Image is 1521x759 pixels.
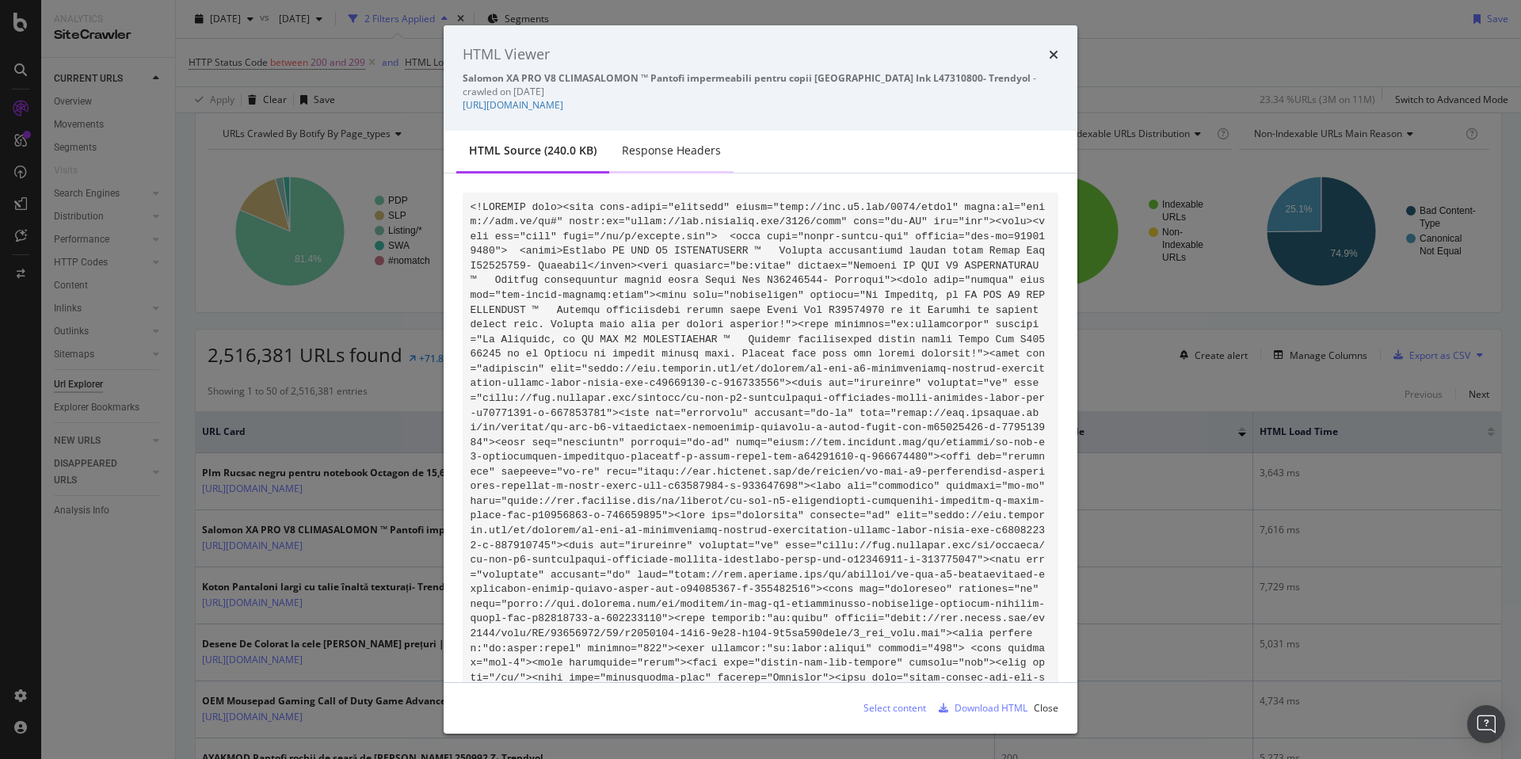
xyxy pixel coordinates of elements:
[463,71,1031,85] strong: Salomon XA PRO V8 CLIMASALOMON ™ Pantofi impermeabili pentru copii [GEOGRAPHIC_DATA] Ink L4731080...
[1034,696,1058,721] button: Close
[863,701,926,715] div: Select content
[463,98,563,112] a: [URL][DOMAIN_NAME]
[1467,705,1505,743] div: Open Intercom Messenger
[622,143,721,158] div: Response Headers
[851,696,926,721] button: Select content
[463,71,1058,98] div: - crawled on [DATE]
[1034,701,1058,715] div: Close
[932,696,1027,721] button: Download HTML
[463,44,550,65] div: HTML Viewer
[469,143,597,158] div: HTML source (240.0 KB)
[1049,44,1058,65] div: times
[955,701,1027,715] div: Download HTML
[444,25,1077,734] div: modal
